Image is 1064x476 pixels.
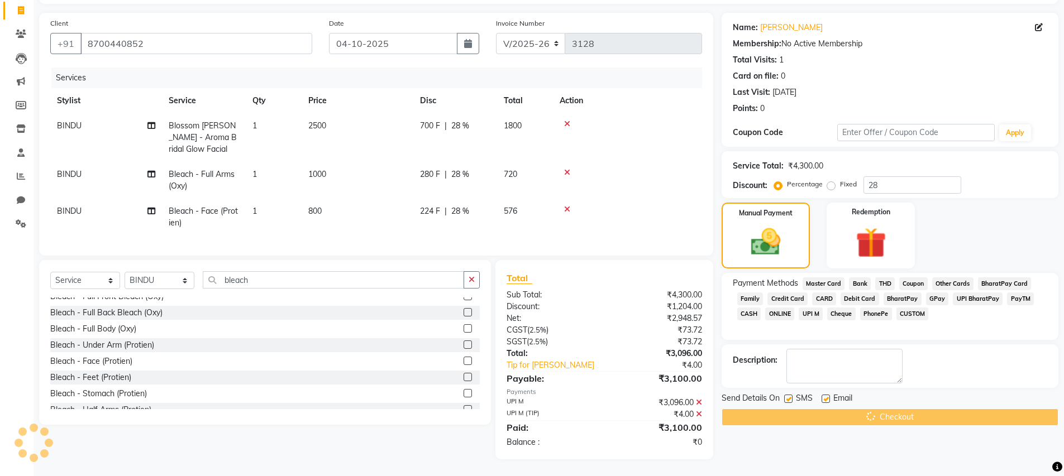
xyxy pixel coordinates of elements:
[496,18,545,28] label: Invoice Number
[50,372,131,383] div: Bleach - Feet (Protien)
[308,169,326,179] span: 1000
[604,372,710,385] div: ₹3,100.00
[529,337,546,346] span: 2.5%
[767,292,808,305] span: Credit Card
[733,38,1047,50] div: No Active Membership
[604,324,710,336] div: ₹73.72
[169,206,238,228] span: Bleach - Face (Protien)
[604,408,710,420] div: ₹4.00
[50,339,154,351] div: Bleach - Under Arm (Protien)
[852,207,890,217] label: Redemption
[413,88,497,113] th: Disc
[796,392,813,406] span: SMS
[246,88,302,113] th: Qty
[498,301,604,312] div: Discount:
[420,205,440,217] span: 224 F
[772,86,796,98] div: [DATE]
[837,124,995,141] input: Enter Offer / Coupon Code
[498,408,604,420] div: UPI M (TIP)
[504,169,517,179] span: 720
[788,160,823,172] div: ₹4,300.00
[498,324,604,336] div: ( )
[50,355,132,367] div: Bleach - Face (Protien)
[733,86,770,98] div: Last Visit:
[451,169,469,180] span: 28 %
[308,206,322,216] span: 800
[507,387,702,397] div: Payments
[733,277,798,289] span: Payment Methods
[445,120,447,132] span: |
[733,127,838,138] div: Coupon Code
[498,436,604,448] div: Balance :
[329,18,344,28] label: Date
[812,292,836,305] span: CARD
[50,18,68,28] label: Client
[50,388,147,400] div: Bleach - Stomach (Protien)
[507,325,527,335] span: CGST
[1007,292,1034,305] span: PayTM
[57,121,82,131] span: BINDU
[875,277,895,290] span: THD
[169,169,235,191] span: Bleach - Full Arms (Oxy)
[553,88,702,113] th: Action
[498,421,604,434] div: Paid:
[498,336,604,348] div: ( )
[733,160,784,172] div: Service Total:
[57,206,82,216] span: BINDU
[733,354,777,366] div: Description:
[604,289,710,301] div: ₹4,300.00
[50,323,136,335] div: Bleach - Full Body (Oxy)
[739,208,793,218] label: Manual Payment
[507,272,532,284] span: Total
[733,22,758,33] div: Name:
[529,325,546,334] span: 2.5%
[787,179,823,189] label: Percentage
[760,22,823,33] a: [PERSON_NAME]
[733,70,779,82] div: Card on file:
[926,292,949,305] span: GPay
[451,205,469,217] span: 28 %
[498,312,604,324] div: Net:
[803,277,845,290] span: Master Card
[733,38,781,50] div: Membership:
[498,372,604,385] div: Payable:
[80,33,312,54] input: Search by Name/Mobile/Email/Code
[169,121,237,154] span: Blossom [PERSON_NAME] - Aroma Bridal Glow Facial
[779,54,784,66] div: 1
[498,397,604,408] div: UPI M
[420,120,440,132] span: 700 F
[203,271,464,289] input: Search or Scan
[604,421,710,434] div: ₹3,100.00
[840,179,857,189] label: Fixed
[737,307,761,320] span: CASH
[896,307,929,320] span: CUSTOM
[604,397,710,408] div: ₹3,096.00
[451,120,469,132] span: 28 %
[504,206,517,216] span: 576
[420,169,440,180] span: 280 F
[722,392,780,406] span: Send Details On
[50,404,151,416] div: Bleach - Half Arms (Protien)
[445,169,447,180] span: |
[841,292,879,305] span: Debit Card
[498,359,622,371] a: Tip for [PERSON_NAME]
[737,292,764,305] span: Family
[884,292,922,305] span: BharatPay
[50,307,163,319] div: Bleach - Full Back Bleach (Oxy)
[498,348,604,359] div: Total:
[252,206,257,216] span: 1
[504,121,522,131] span: 1800
[604,301,710,312] div: ₹1,204.00
[622,359,710,371] div: ₹4.00
[827,307,856,320] span: Cheque
[252,121,257,131] span: 1
[498,289,604,301] div: Sub Total:
[604,336,710,348] div: ₹73.72
[999,124,1031,141] button: Apply
[302,88,413,113] th: Price
[497,88,553,113] th: Total
[733,103,758,114] div: Points:
[953,292,1003,305] span: UPI BharatPay
[932,277,974,290] span: Other Cards
[846,224,896,262] img: _gift.svg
